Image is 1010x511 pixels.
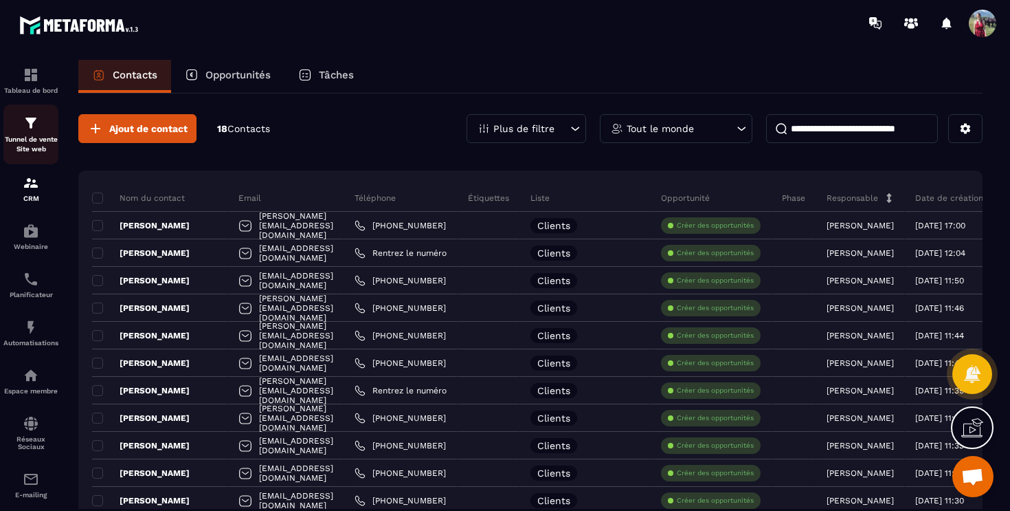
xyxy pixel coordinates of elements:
p: Tâches [319,69,354,81]
a: formationformationCRM [3,164,58,213]
p: Créer des opportunités [677,496,754,505]
a: Contacts [78,60,171,93]
p: Créer des opportunités [677,413,754,423]
img: automations [23,223,39,239]
p: [PERSON_NAME] [92,248,190,259]
p: [PERSON_NAME] [92,468,190,479]
img: formation [23,67,39,83]
img: social-network [23,415,39,432]
p: Tableau de bord [3,87,58,94]
img: scheduler [23,271,39,287]
p: Créer des opportunités [677,386,754,395]
img: automations [23,319,39,336]
a: [PHONE_NUMBER] [355,468,446,479]
p: Clients [537,441,570,450]
p: [PERSON_NAME] [92,358,190,369]
p: [PERSON_NAME] [827,221,894,230]
p: [DATE] 11:50 [915,276,964,285]
img: email [23,471,39,488]
p: Tunnel de vente Site web [3,135,58,154]
p: [PERSON_NAME] [92,275,190,286]
p: Phase [782,193,805,204]
p: [PERSON_NAME] [92,495,190,506]
p: Email [238,193,261,204]
span: Ajout de contact [109,122,188,135]
p: [DATE] 11:46 [915,303,964,313]
p: Clients [537,386,570,395]
a: automationsautomationsWebinaire [3,213,58,261]
p: Créer des opportunités [677,358,754,368]
img: automations [23,367,39,384]
p: [PERSON_NAME] [92,220,190,231]
p: Clients [537,276,570,285]
p: [PERSON_NAME] [827,303,894,313]
a: formationformationTableau de bord [3,56,58,105]
p: Réseaux Sociaux [3,435,58,450]
p: Créer des opportunités [677,248,754,258]
span: Contacts [227,123,270,134]
p: Plus de filtre [493,124,554,133]
p: Créer des opportunités [677,331,754,340]
p: Créer des opportunités [677,221,754,230]
img: formation [23,175,39,191]
a: Opportunités [171,60,284,93]
a: [PHONE_NUMBER] [355,358,446,369]
p: Automatisations [3,339,58,347]
p: E-mailing [3,491,58,499]
p: Date de création [915,193,983,204]
p: [PERSON_NAME] [827,276,894,285]
p: [PERSON_NAME] [827,441,894,450]
p: Contacts [113,69,157,81]
p: Clients [537,468,570,478]
p: [PERSON_NAME] [827,386,894,395]
p: [PERSON_NAME] [827,248,894,258]
p: Créer des opportunités [677,468,754,478]
p: [DATE] 11:35 [915,413,964,423]
a: social-networksocial-networkRéseaux Sociaux [3,405,58,461]
p: [PERSON_NAME] [92,413,190,424]
p: [PERSON_NAME] [92,303,190,314]
a: automationsautomationsAutomatisations [3,309,58,357]
p: [DATE] 17:00 [915,221,965,230]
p: Clients [537,221,570,230]
a: schedulerschedulerPlanificateur [3,261,58,309]
p: Responsable [827,193,878,204]
p: [PERSON_NAME] [827,496,894,505]
p: CRM [3,195,58,202]
p: [PERSON_NAME] [92,440,190,451]
p: Espace membre [3,387,58,395]
div: Ouvrir le chat [952,456,994,497]
p: [DATE] 11:30 [915,496,964,505]
p: [DATE] 11:39 [915,386,964,395]
p: Clients [537,358,570,368]
a: Tâches [284,60,368,93]
p: [DATE] 12:04 [915,248,965,258]
button: Ajout de contact [78,114,197,143]
a: automationsautomationsEspace membre [3,357,58,405]
a: [PHONE_NUMBER] [355,413,446,424]
p: [PERSON_NAME] [827,468,894,478]
a: [PHONE_NUMBER] [355,440,446,451]
p: [DATE] 11:43 [915,358,964,368]
p: [PERSON_NAME] [92,330,190,341]
a: [PHONE_NUMBER] [355,220,446,231]
p: [DATE] 11:31 [915,468,963,478]
a: [PHONE_NUMBER] [355,330,446,341]
p: Clients [537,331,570,340]
p: Tout le monde [627,124,694,133]
p: Nom du contact [92,193,185,204]
p: Téléphone [355,193,396,204]
p: [PERSON_NAME] [827,331,894,340]
p: [PERSON_NAME] [827,413,894,423]
a: [PHONE_NUMBER] [355,303,446,314]
img: formation [23,115,39,131]
p: Webinaire [3,243,58,250]
img: logo [19,12,143,38]
p: 18 [217,122,270,135]
p: Créer des opportunités [677,303,754,313]
p: Clients [537,248,570,258]
p: Étiquettes [468,193,509,204]
p: Clients [537,413,570,423]
p: Clients [537,496,570,505]
p: Opportunités [205,69,271,81]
